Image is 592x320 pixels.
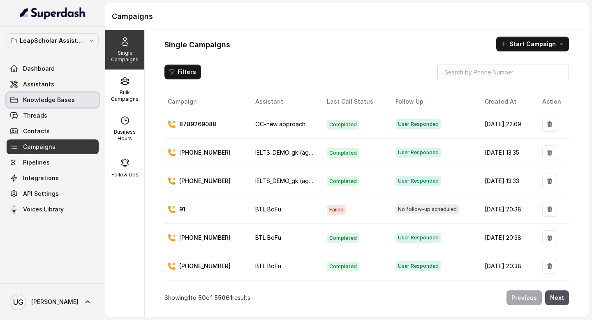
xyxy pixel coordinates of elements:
p: Single Campaigns [109,50,141,63]
span: Contacts [23,127,50,135]
span: Assistants [23,80,54,88]
span: Completed [327,176,359,186]
th: Last Call Status [320,93,389,110]
a: Knowledge Bases [7,93,99,107]
td: [DATE] 20:38 [478,195,536,224]
p: 91 [179,205,185,213]
td: [DATE] 20:38 [478,281,536,309]
th: Follow Up [389,93,478,110]
p: Showing to of results [164,294,250,302]
td: [DATE] 20:38 [478,252,536,281]
h1: Single Campaigns [164,38,230,51]
button: Next [545,290,569,305]
span: Completed [327,120,359,130]
span: 50 [198,294,206,301]
span: Threads [23,111,47,120]
span: BTL BoFu [255,262,281,269]
p: Business Hours [109,129,141,142]
span: Completed [327,233,359,243]
p: LeapScholar Assistant [20,36,86,46]
th: Campaign [164,93,249,110]
span: Dashboard [23,65,55,73]
p: 8789269088 [179,120,216,128]
a: Integrations [7,171,99,186]
text: UG [13,298,23,306]
button: Filters [164,65,201,79]
th: Assistant [249,93,320,110]
a: Dashboard [7,61,99,76]
a: Voices Library [7,202,99,217]
a: Campaigns [7,139,99,154]
span: User Responded [395,176,441,186]
th: Action [536,93,569,110]
span: User Responded [395,233,441,243]
span: 55061 [214,294,232,301]
span: Voices Library [23,205,64,213]
p: Follow Ups [111,172,139,178]
button: Start Campaign [496,37,569,51]
p: [PHONE_NUMBER] [179,148,231,157]
span: BTL BoFu [255,234,281,241]
span: User Responded [395,119,441,129]
span: Pipelines [23,158,50,167]
img: light.svg [20,7,86,20]
span: Integrations [23,174,59,182]
a: Threads [7,108,99,123]
h1: Campaigns [112,10,582,23]
span: User Responded [395,148,441,158]
span: BTL BoFu [255,206,281,213]
button: Previous [506,290,542,305]
a: Assistants [7,77,99,92]
td: [DATE] 22:09 [478,110,536,139]
nav: Pagination [164,285,569,310]
span: [PERSON_NAME] [31,298,79,306]
input: Search by Phone Number [437,65,569,80]
th: Created At [478,93,536,110]
span: OC-new approach [255,121,305,128]
p: [PHONE_NUMBER] [179,177,231,185]
span: 1 [188,294,190,301]
span: Completed [327,262,359,271]
a: Contacts [7,124,99,139]
span: No follow-up scheduled [395,204,459,214]
span: User Responded [395,261,441,271]
span: IELTS_DEMO_gk (agent 1) [255,177,324,184]
span: Completed [327,148,359,158]
span: Failed [327,205,346,215]
td: [DATE] 13:35 [478,139,536,167]
a: [PERSON_NAME] [7,290,99,313]
p: Bulk Campaigns [109,89,141,102]
td: [DATE] 13:33 [478,167,536,195]
span: Campaigns [23,143,55,151]
button: LeapScholar Assistant [7,33,99,48]
p: [PHONE_NUMBER] [179,262,231,270]
a: API Settings [7,186,99,201]
p: [PHONE_NUMBER] [179,234,231,242]
span: Knowledge Bases [23,96,75,104]
span: IELTS_DEMO_gk (agent 1) [255,149,324,156]
td: [DATE] 20:38 [478,224,536,252]
span: API Settings [23,190,59,198]
a: Pipelines [7,155,99,170]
